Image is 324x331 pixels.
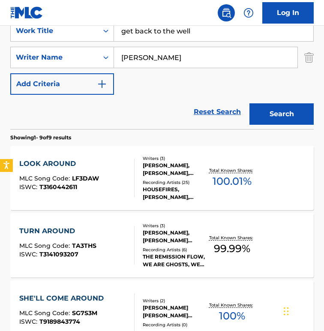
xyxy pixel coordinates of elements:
a: LOOK AROUNDMLC Song Code:LF3DAWISWC:T3160442611Writers (3)[PERSON_NAME], [PERSON_NAME], [PERSON_N... [10,146,314,210]
p: Showing 1 - 9 of 9 results [10,134,71,141]
div: LOOK AROUND [19,159,99,169]
div: Recording Artists ( 25 ) [143,179,207,186]
button: Add Criteria [10,73,114,95]
div: THE REMISSION FLOW, WE ARE GHOSTS, WE ARE GHOSTS, WE ARE GHOSTS, WE ARE GHOSTS [143,253,207,268]
span: 100.01 % [213,174,252,189]
div: Writer Name [16,52,93,63]
span: 100 % [219,308,245,324]
p: Total Known Shares: [209,235,255,241]
span: 99.99 % [214,241,250,256]
iframe: Chat Widget [281,290,324,331]
p: Total Known Shares: [209,302,255,308]
img: MLC Logo [10,6,43,19]
img: help [243,8,254,18]
form: Search Form [10,20,314,129]
span: TA3THS [72,242,96,250]
a: Reset Search [189,102,245,121]
span: MLC Song Code : [19,242,72,250]
img: search [221,8,231,18]
div: [PERSON_NAME], [PERSON_NAME] [PERSON_NAME] [PERSON_NAME] [143,229,207,244]
a: Public Search [218,4,235,21]
span: T3141093207 [39,250,78,258]
span: T3160442611 [39,183,77,191]
div: SHE'LL COME AROUND [19,293,108,304]
img: Delete Criterion [304,47,314,68]
span: T9189843774 [39,318,80,325]
span: MLC Song Code : [19,175,72,182]
div: HOUSEFIRES,[PERSON_NAME], HOUSEFIRES, HOUSEFIRES & [PERSON_NAME], HOUSEFIRES, HOUSEFIRES [143,186,207,201]
div: Recording Artists ( 0 ) [143,322,207,328]
div: [PERSON_NAME] [PERSON_NAME] [PERSON_NAME] [143,304,207,319]
a: TURN AROUNDMLC Song Code:TA3THSISWC:T3141093207Writers (3)[PERSON_NAME], [PERSON_NAME] [PERSON_NA... [10,213,314,277]
div: Writers ( 3 ) [143,223,207,229]
span: SG7S3M [72,309,97,317]
div: Writers ( 2 ) [143,298,207,304]
div: Drag [284,298,289,324]
button: Search [249,103,314,125]
div: TURN AROUND [19,226,96,236]
div: Recording Artists ( 6 ) [143,247,207,253]
p: Total Known Shares: [209,167,255,174]
div: [PERSON_NAME], [PERSON_NAME], [PERSON_NAME] [143,162,207,177]
span: ISWC : [19,250,39,258]
div: Work Title [16,26,93,36]
img: 9d2ae6d4665cec9f34b9.svg [97,79,107,89]
span: ISWC : [19,183,39,191]
div: Writers ( 3 ) [143,155,207,162]
a: Log In [262,2,314,24]
div: Help [240,4,257,21]
span: ISWC : [19,318,39,325]
span: MLC Song Code : [19,309,72,317]
span: LF3DAW [72,175,99,182]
